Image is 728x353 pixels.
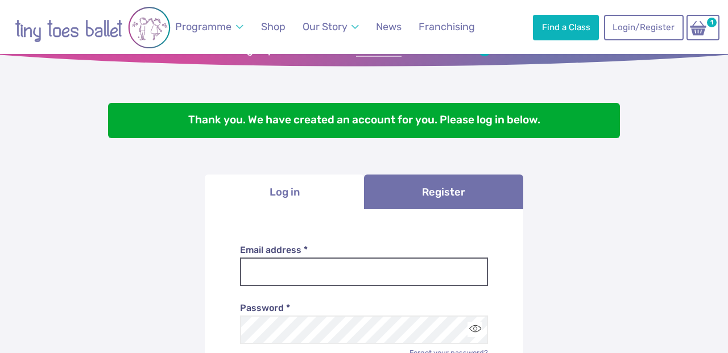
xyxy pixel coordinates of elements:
span: Shop [261,20,286,32]
a: Find a Class [533,15,599,40]
a: Programme [170,14,249,40]
span: News [376,20,402,32]
a: Our Story [297,14,365,40]
label: Email address * [240,244,489,256]
span: Programme [175,20,231,32]
span: 1 [705,16,718,29]
label: Password * [240,302,489,314]
a: Login/Register [604,15,684,40]
button: Toggle password visibility [468,322,483,337]
span: Our Story [303,20,348,32]
img: tiny toes ballet [13,6,172,49]
span: Franchising [419,20,475,32]
a: News [371,14,407,40]
div: Thank you. We have created an account for you. Please log in below. [108,103,620,138]
a: Shop [256,14,291,40]
a: 1 [686,15,719,40]
a: Register [364,175,523,209]
a: Franchising [413,14,480,40]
